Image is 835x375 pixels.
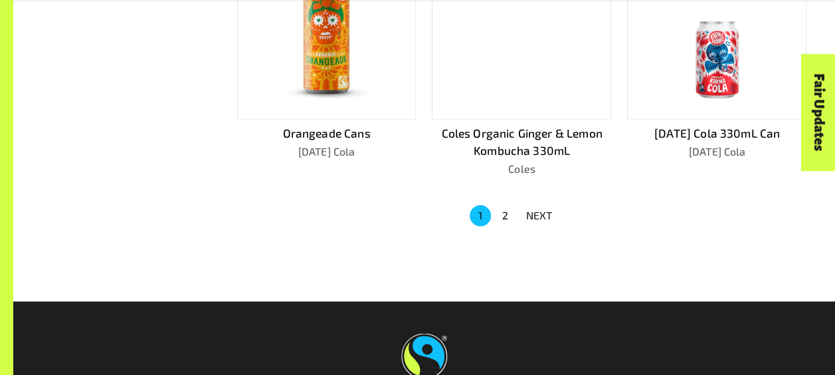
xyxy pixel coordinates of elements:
p: [DATE] Cola [237,144,417,160]
nav: pagination navigation [468,203,561,227]
button: Go to page 2 [495,205,516,226]
p: Orangeade Cans [237,124,417,142]
p: NEXT [526,207,553,223]
p: [DATE] Cola [627,144,806,160]
p: Coles [432,161,611,177]
p: [DATE] Cola 330mL Can [627,124,806,142]
button: NEXT [518,203,561,227]
p: Coles Organic Ginger & Lemon Kombucha 330mL [432,124,611,159]
button: page 1 [470,205,491,226]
